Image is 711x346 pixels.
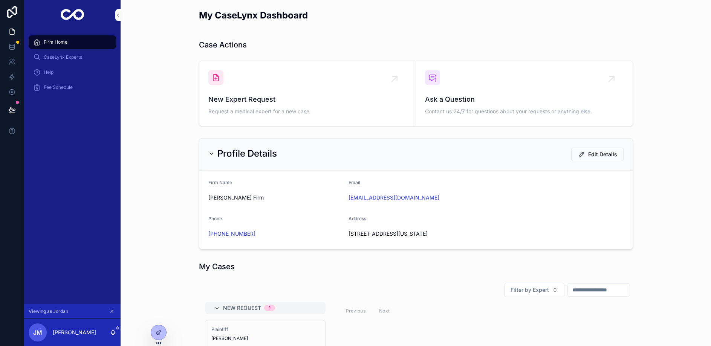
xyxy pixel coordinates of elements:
span: JM [33,328,42,337]
div: scrollable content [24,30,121,104]
a: Help [29,66,116,79]
span: [PERSON_NAME] Firm [208,194,343,201]
h1: My Cases [199,261,235,272]
img: App logo [61,9,84,21]
span: [STREET_ADDRESS][US_STATE] [349,230,483,238]
span: New Request [223,304,261,312]
a: Ask a QuestionContact us 24/7 for questions about your requests or anything else. [416,61,633,126]
a: Firm Home [29,35,116,49]
span: Filter by Expert [511,286,549,294]
button: Edit Details [571,148,624,161]
div: 1 [269,305,271,311]
span: Help [44,69,54,75]
span: Edit Details [588,151,617,158]
p: [PERSON_NAME] [53,329,96,336]
a: Fee Schedule [29,81,116,94]
button: Select Button [504,283,564,297]
h2: My CaseLynx Dashboard [199,9,308,21]
span: Ask a Question [425,94,624,105]
span: Address [349,216,366,221]
a: New Expert RequestRequest a medical expert for a new case [199,61,416,126]
span: Viewing as Jordan [29,308,68,314]
span: Contact us 24/7 for questions about your requests or anything else. [425,108,624,115]
span: Plaintiff [211,326,319,332]
span: CaseLynx Experts [44,54,82,60]
a: [EMAIL_ADDRESS][DOMAIN_NAME] [349,194,439,201]
span: Firm Name [208,180,232,185]
span: New Expert Request [208,94,407,105]
span: Fee Schedule [44,84,73,90]
a: [PHONE_NUMBER] [208,230,255,238]
span: Phone [208,216,222,221]
a: CaseLynx Experts [29,50,116,64]
span: [PERSON_NAME] [211,335,319,341]
span: Firm Home [44,39,67,45]
h2: Profile Details [217,148,277,160]
span: Email [349,180,360,185]
span: Request a medical expert for a new case [208,108,407,115]
h1: Case Actions [199,40,247,50]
